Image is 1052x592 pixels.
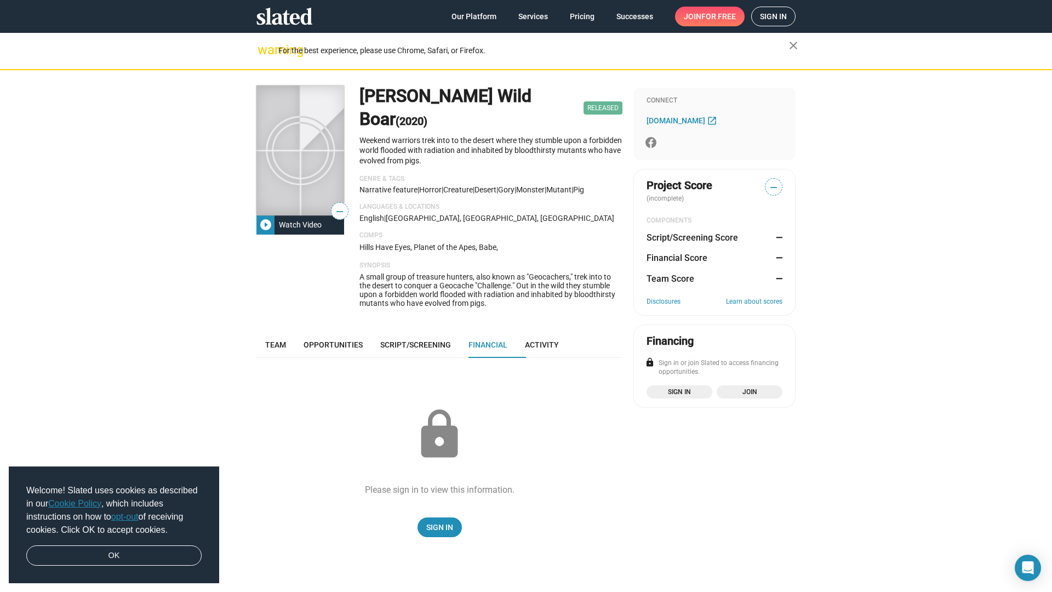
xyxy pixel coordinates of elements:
[359,175,622,184] p: Genre & Tags
[386,214,614,223] span: [GEOGRAPHIC_DATA], [GEOGRAPHIC_DATA], [GEOGRAPHIC_DATA]
[473,185,474,194] span: |
[26,545,202,566] a: dismiss cookie message
[278,43,789,58] div: For the best experience, please use Chrome, Safari, or Firefox.
[647,178,712,193] span: Project Score
[760,7,787,26] span: Sign in
[275,215,326,235] div: Watch Video
[295,332,371,358] a: Opportunities
[496,185,498,194] span: |
[516,185,545,194] span: monster
[684,7,736,26] span: Join
[418,185,419,194] span: |
[474,185,496,194] span: desert
[726,298,782,306] a: Learn about scores
[265,340,286,349] span: Team
[359,135,622,166] p: Weekend warriors trek into to the desert where they stumble upon a forbidden world flooded with r...
[546,185,571,194] span: mutant
[647,114,720,127] a: [DOMAIN_NAME]
[647,96,782,105] div: Connect
[111,512,139,521] a: opt-out
[701,7,736,26] span: for free
[443,7,505,26] a: Our Platform
[1015,555,1041,581] div: Open Intercom Messenger
[359,231,622,240] p: Comps
[359,242,622,253] p: Hills Have Eyes, Planet of the Apes, Babe,
[259,218,272,231] mat-icon: play_circle_filled
[418,517,462,537] a: Sign In
[365,484,514,496] div: Please sign in to view this information.
[647,385,712,399] a: Sign in
[772,232,782,243] dd: —
[451,7,496,26] span: Our Platform
[717,385,782,399] a: Join
[525,340,559,349] span: Activity
[707,115,717,126] mat-icon: open_in_new
[570,7,594,26] span: Pricing
[647,232,738,243] dt: Script/Screening Score
[256,332,295,358] a: Team
[468,340,507,349] span: Financial
[258,43,271,56] mat-icon: warning
[426,517,453,537] span: Sign In
[616,7,653,26] span: Successes
[359,272,615,308] span: A small group of treasure hunters, also known as "Geocachers," trek into to the desert to conquer...
[647,252,707,264] dt: Financial Score
[647,273,694,284] dt: Team Score
[545,185,546,194] span: |
[384,214,386,223] span: |
[359,261,622,270] p: Synopsis
[647,359,782,377] div: Sign in or join Slated to access financing opportunities.
[765,180,782,195] span: —
[460,332,516,358] a: Financial
[412,407,467,462] mat-icon: lock
[645,357,655,367] mat-icon: lock
[772,252,782,264] dd: —
[9,466,219,584] div: cookieconsent
[751,7,796,26] a: Sign in
[584,101,622,115] span: Released
[518,7,548,26] span: Services
[359,203,622,212] p: Languages & Locations
[510,7,557,26] a: Services
[26,484,202,537] span: Welcome! Slated uses cookies as described in our , which includes instructions on how to of recei...
[787,39,800,52] mat-icon: close
[571,185,573,194] span: |
[675,7,745,26] a: Joinfor free
[573,185,584,194] span: pig
[380,340,451,349] span: Script/Screening
[723,386,776,397] span: Join
[396,115,427,128] span: (2020)
[48,499,101,508] a: Cookie Policy
[647,195,686,202] span: (incomplete)
[419,185,442,194] span: Horror
[443,185,473,194] span: creature
[647,298,681,306] a: Disclosures
[359,185,418,194] span: Narrative feature
[359,214,384,223] span: English
[647,217,782,225] div: COMPONENTS
[514,185,516,194] span: |
[653,386,706,397] span: Sign in
[772,273,782,284] dd: —
[442,185,443,194] span: |
[647,334,694,349] div: Financing
[647,116,705,125] span: [DOMAIN_NAME]
[304,340,363,349] span: Opportunities
[498,185,514,194] span: gory
[516,332,568,358] a: Activity
[371,332,460,358] a: Script/Screening
[331,204,348,219] span: —
[608,7,662,26] a: Successes
[561,7,603,26] a: Pricing
[359,84,579,131] h1: [PERSON_NAME] Wild Boar
[256,215,344,235] button: Watch Video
